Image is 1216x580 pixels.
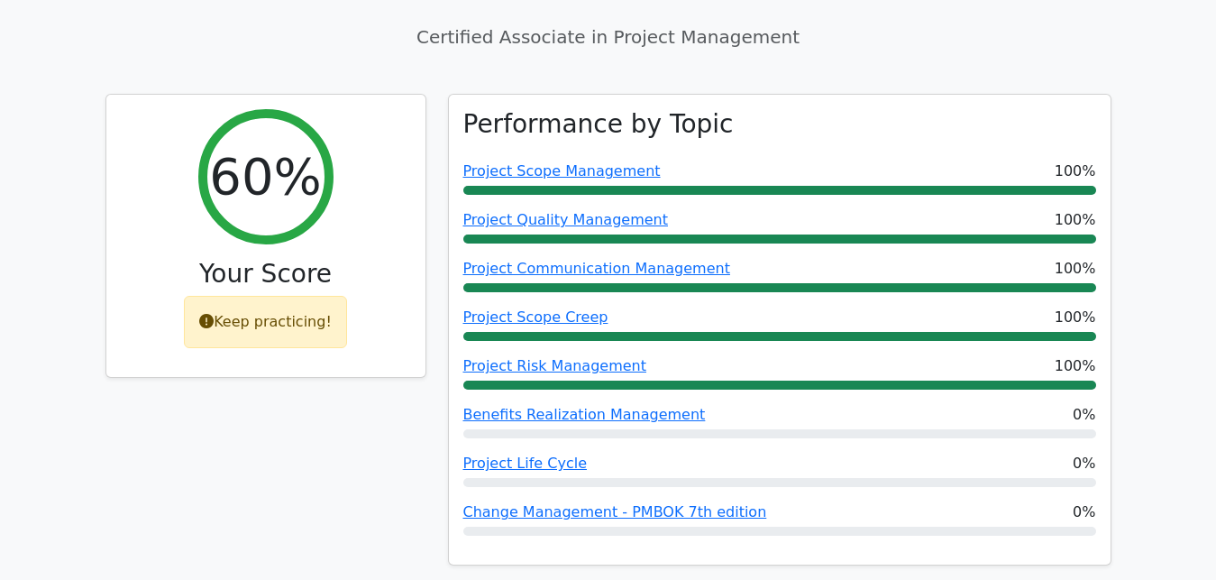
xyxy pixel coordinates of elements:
span: 100% [1055,209,1096,231]
p: Certified Associate in Project Management [105,23,1111,51]
div: Keep practicing! [184,296,347,348]
h2: 60% [209,146,321,207]
span: 100% [1055,355,1096,377]
a: Benefits Realization Management [463,406,706,423]
a: Project Communication Management [463,260,730,277]
span: 100% [1055,161,1096,182]
span: 0% [1073,453,1095,474]
h3: Performance by Topic [463,109,734,140]
a: Project Risk Management [463,357,646,374]
a: Project Scope Management [463,162,661,180]
a: Change Management - PMBOK 7th edition [463,503,767,520]
h3: Your Score [121,259,411,290]
a: Project Quality Management [463,211,668,228]
span: 0% [1073,404,1095,426]
span: 100% [1055,258,1096,280]
a: Project Scope Creep [463,308,608,326]
span: 0% [1073,502,1095,523]
span: 100% [1055,307,1096,328]
a: Project Life Cycle [463,455,587,472]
